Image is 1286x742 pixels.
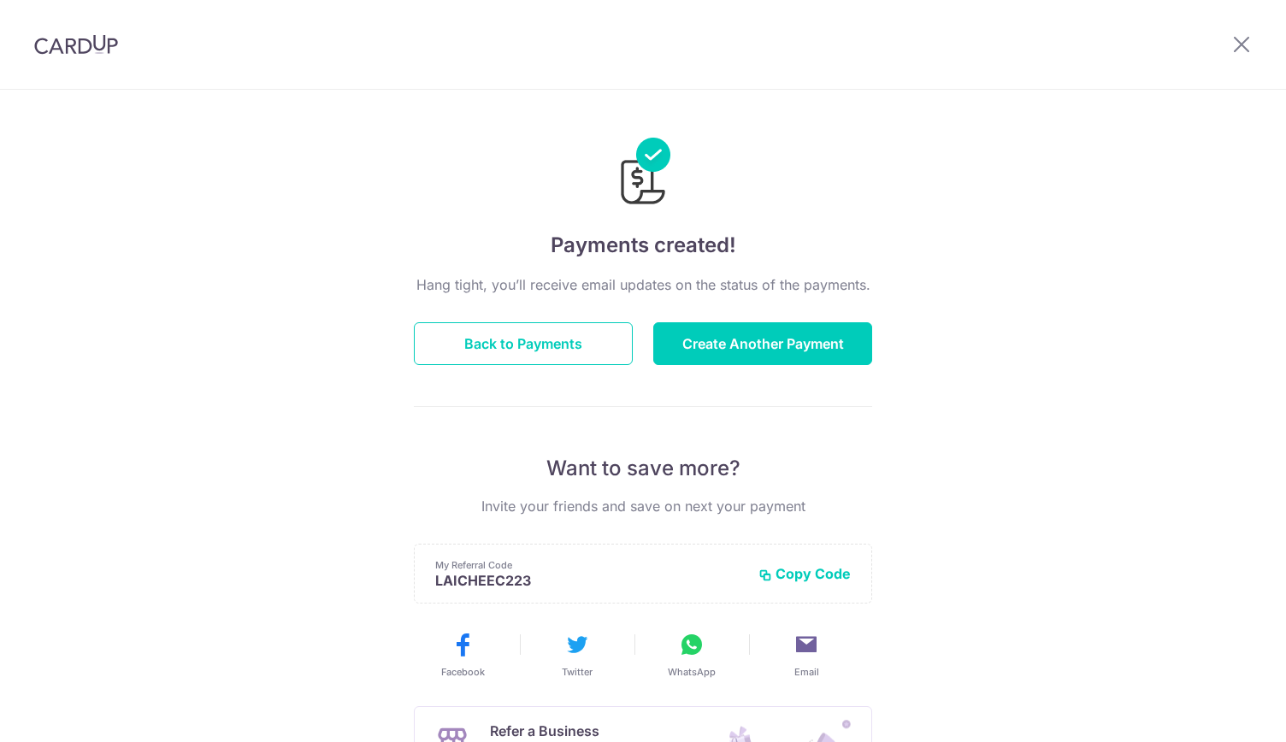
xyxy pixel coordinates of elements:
[668,665,716,679] span: WhatsApp
[435,572,745,589] p: LAICHEEC223
[412,631,513,679] button: Facebook
[616,138,670,209] img: Payments
[414,274,872,295] p: Hang tight, you’ll receive email updates on the status of the payments.
[435,558,745,572] p: My Referral Code
[653,322,872,365] button: Create Another Payment
[794,665,819,679] span: Email
[414,230,872,261] h4: Payments created!
[562,665,593,679] span: Twitter
[758,565,851,582] button: Copy Code
[490,721,677,741] p: Refer a Business
[414,455,872,482] p: Want to save more?
[441,665,485,679] span: Facebook
[641,631,742,679] button: WhatsApp
[414,322,633,365] button: Back to Payments
[756,631,857,679] button: Email
[34,34,118,55] img: CardUp
[414,496,872,516] p: Invite your friends and save on next your payment
[1177,691,1269,733] iframe: Opens a widget where you can find more information
[527,631,628,679] button: Twitter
